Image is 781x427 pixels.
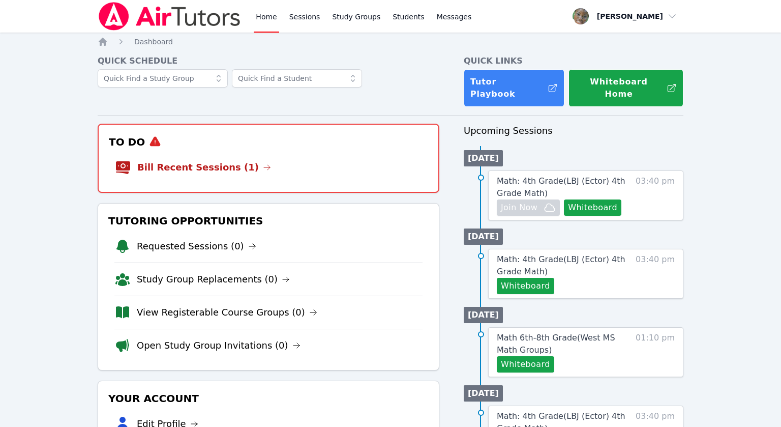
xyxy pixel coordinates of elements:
[107,133,430,151] h3: To Do
[137,272,290,287] a: Study Group Replacements (0)
[437,12,472,22] span: Messages
[106,389,431,408] h3: Your Account
[464,55,683,67] h4: Quick Links
[232,69,362,88] input: Quick Find a Student
[497,200,560,216] button: Join Now
[134,37,173,47] a: Dashboard
[497,333,615,355] span: Math 6th-8th Grade ( West MS Math Groups )
[464,124,683,138] h3: Upcoming Sessions
[497,332,630,356] a: Math 6th-8th Grade(West MS Math Groups)
[501,202,537,214] span: Join Now
[636,253,675,294] span: 03:40 pm
[568,69,683,107] button: Whiteboard Home
[497,175,630,200] a: Math: 4th Grade(LBJ (Ector) 4th Grade Math)
[98,2,242,31] img: Air Tutors
[464,69,564,107] a: Tutor Playbook
[636,175,675,216] span: 03:40 pm
[497,278,554,294] button: Whiteboard
[497,176,625,198] span: Math: 4th Grade ( LBJ (Ector) 4th Grade Math )
[636,332,675,373] span: 01:10 pm
[98,69,228,88] input: Quick Find a Study Group
[106,212,431,230] h3: Tutoring Opportunities
[134,38,173,46] span: Dashboard
[564,200,621,216] button: Whiteboard
[464,150,503,166] li: [DATE]
[464,307,503,323] li: [DATE]
[137,305,317,320] a: View Registerable Course Groups (0)
[497,253,630,278] a: Math: 4th Grade(LBJ (Ector) 4th Grade Math)
[464,385,503,402] li: [DATE]
[98,55,439,67] h4: Quick Schedule
[137,160,271,175] a: Bill Recent Sessions (1)
[497,356,554,373] button: Whiteboard
[137,239,256,253] a: Requested Sessions (0)
[497,254,625,276] span: Math: 4th Grade ( LBJ (Ector) 4th Grade Math )
[98,37,683,47] nav: Breadcrumb
[464,229,503,245] li: [DATE]
[137,338,301,353] a: Open Study Group Invitations (0)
